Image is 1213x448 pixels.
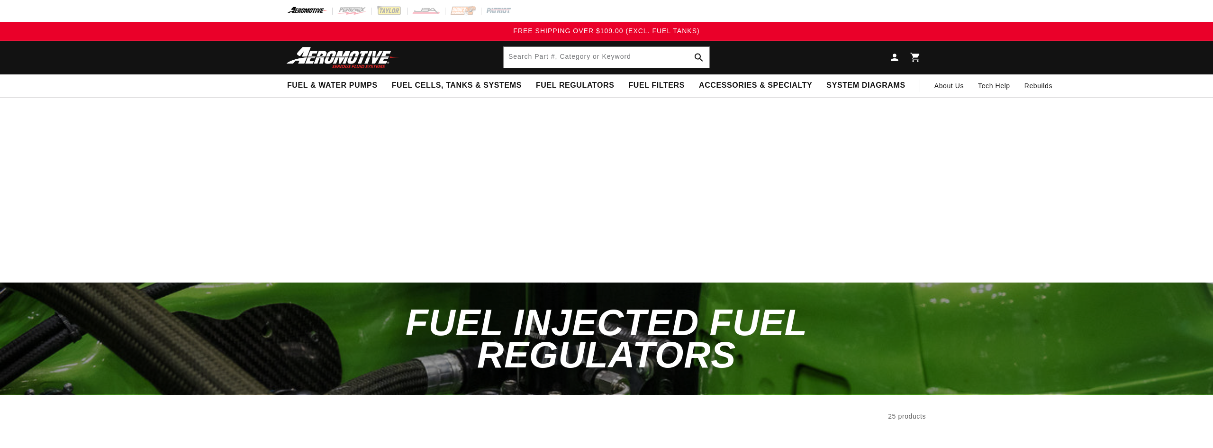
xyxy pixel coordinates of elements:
summary: Tech Help [971,74,1017,97]
span: Tech Help [978,81,1010,91]
summary: Fuel Cells, Tanks & Systems [385,74,529,97]
span: Fuel Filters [628,81,685,91]
span: Fuel Cells, Tanks & Systems [392,81,522,91]
span: Fuel Regulators [536,81,614,91]
span: Rebuilds [1024,81,1052,91]
span: 25 products [888,412,926,420]
a: About Us [927,74,971,97]
span: Fuel Injected Fuel Regulators [406,302,807,375]
button: Search Part #, Category or Keyword [688,47,709,68]
summary: System Diagrams [819,74,912,97]
summary: Fuel & Water Pumps [280,74,385,97]
summary: Fuel Regulators [529,74,621,97]
span: System Diagrams [826,81,905,91]
span: About Us [934,82,964,90]
span: Accessories & Specialty [699,81,812,91]
summary: Accessories & Specialty [692,74,819,97]
summary: Fuel Filters [621,74,692,97]
span: FREE SHIPPING OVER $109.00 (EXCL. FUEL TANKS) [513,27,699,35]
summary: Rebuilds [1017,74,1059,97]
span: Fuel & Water Pumps [287,81,378,91]
img: Aeromotive [284,46,402,69]
input: Search Part #, Category or Keyword [504,47,709,68]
